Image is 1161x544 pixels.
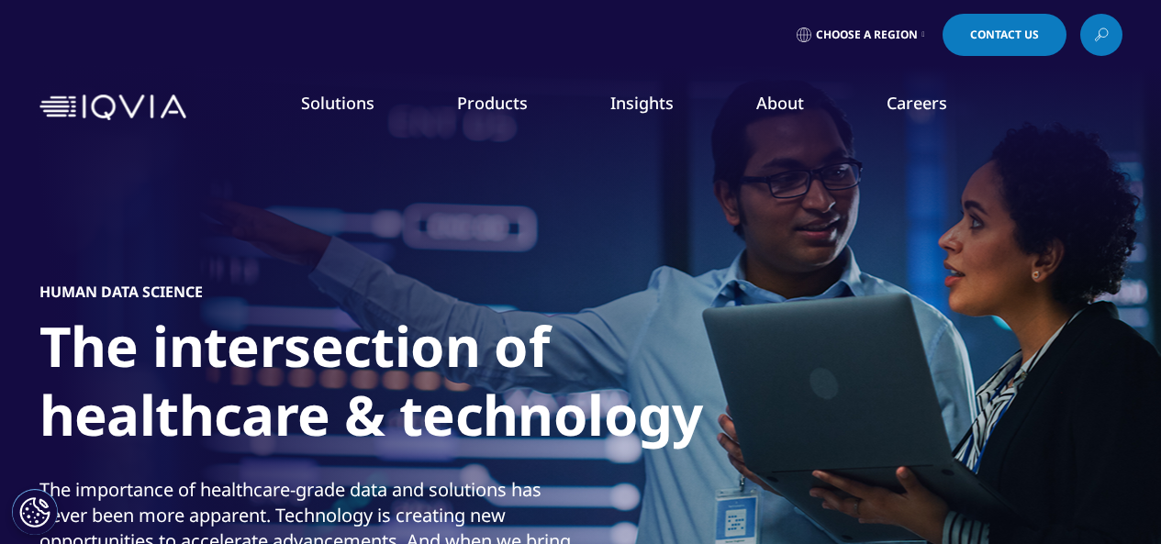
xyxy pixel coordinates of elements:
a: Insights [610,92,674,114]
h5: Human Data Science [39,283,203,301]
a: Contact Us [943,14,1066,56]
a: Products [457,92,528,114]
h1: The intersection of healthcare & technology [39,312,728,461]
span: Contact Us [970,29,1039,40]
a: About [756,92,804,114]
button: Definições de cookies [12,489,58,535]
nav: Primary [194,64,1122,150]
a: Solutions [301,92,374,114]
span: Choose a Region [816,28,918,42]
img: IQVIA Healthcare Information Technology and Pharma Clinical Research Company [39,94,186,121]
a: Careers [887,92,947,114]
